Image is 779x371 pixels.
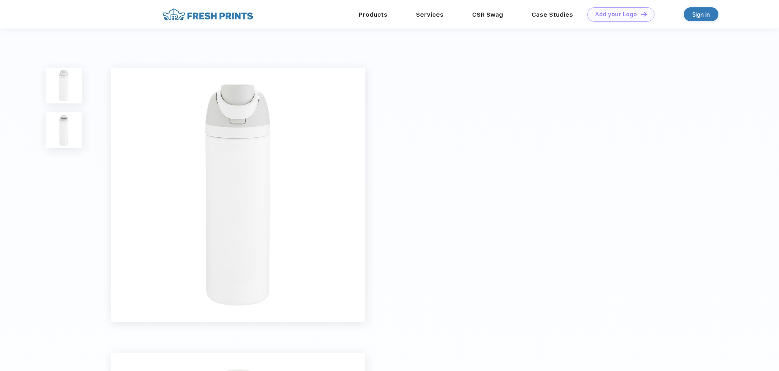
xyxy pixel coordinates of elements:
[46,68,82,103] img: func=resize&h=100
[692,10,710,19] div: Sign in
[160,7,256,22] img: fo%20logo%202.webp
[46,112,82,148] img: func=resize&h=100
[359,11,387,18] a: Products
[595,11,637,18] div: Add your Logo
[641,12,647,16] img: DT
[111,68,365,322] img: func=resize&h=640
[684,7,718,21] a: Sign in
